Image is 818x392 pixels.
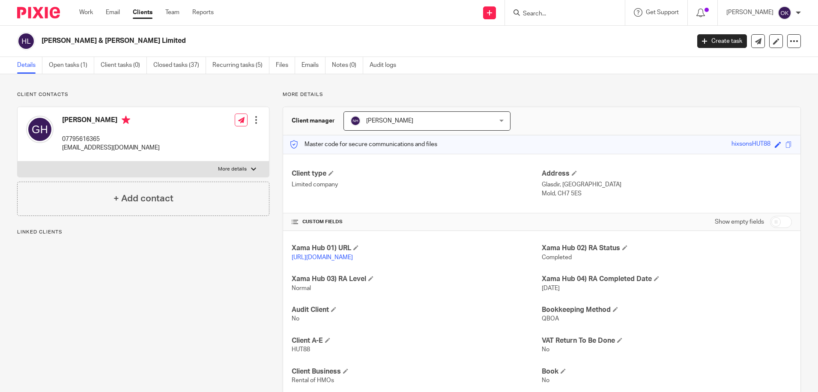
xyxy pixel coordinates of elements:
h4: + Add contact [113,192,173,205]
a: Details [17,57,42,74]
h4: Client A-E [292,336,542,345]
a: Client tasks (0) [101,57,147,74]
p: More details [218,166,247,173]
h4: Bookkeeping Method [542,305,792,314]
span: Normal [292,285,311,291]
img: Pixie [17,7,60,18]
i: Primary [122,116,130,124]
img: svg%3E [778,6,791,20]
a: Work [79,8,93,17]
span: [PERSON_NAME] [366,118,413,124]
a: Clients [133,8,152,17]
h4: Client Business [292,367,542,376]
input: Search [522,10,599,18]
h4: Xama Hub 01) URL [292,244,542,253]
p: [EMAIL_ADDRESS][DOMAIN_NAME] [62,144,160,152]
a: Audit logs [370,57,403,74]
span: Get Support [646,9,679,15]
p: More details [283,91,801,98]
a: Files [276,57,295,74]
a: Emails [302,57,325,74]
p: Linked clients [17,229,269,236]
h4: Xama Hub 04) RA Completed Date [542,275,792,284]
h4: Book [542,367,792,376]
span: Completed [542,254,572,260]
h4: Client type [292,169,542,178]
span: [DATE] [542,285,560,291]
label: Show empty fields [715,218,764,226]
a: Create task [697,34,747,48]
img: svg%3E [26,116,54,143]
a: Recurring tasks (5) [212,57,269,74]
div: hixsonsHUT88 [731,140,770,150]
h4: Address [542,169,792,178]
img: svg%3E [350,116,361,126]
p: Limited company [292,180,542,189]
a: Reports [192,8,214,17]
h4: [PERSON_NAME] [62,116,160,126]
a: Email [106,8,120,17]
span: HUT88 [292,347,310,353]
span: QBOA [542,316,559,322]
p: Glasdir, [GEOGRAPHIC_DATA] [542,180,792,189]
h4: VAT Return To Be Done [542,336,792,345]
a: Team [165,8,179,17]
span: No [292,316,299,322]
a: [URL][DOMAIN_NAME] [292,254,353,260]
a: Open tasks (1) [49,57,94,74]
img: svg%3E [17,32,35,50]
h4: Xama Hub 03) RA Level [292,275,542,284]
p: 07795616365 [62,135,160,144]
h2: [PERSON_NAME] & [PERSON_NAME] Limited [42,36,556,45]
h3: Client manager [292,117,335,125]
p: Master code for secure communications and files [290,140,437,149]
span: No [542,377,549,383]
span: No [542,347,549,353]
p: [PERSON_NAME] [726,8,773,17]
span: Rental of HMOs [292,377,334,383]
a: Closed tasks (37) [153,57,206,74]
p: Mold, CH7 5ES [542,189,792,198]
h4: Xama Hub 02) RA Status [542,244,792,253]
a: Notes (0) [332,57,363,74]
h4: Audit Client [292,305,542,314]
h4: CUSTOM FIELDS [292,218,542,225]
p: Client contacts [17,91,269,98]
